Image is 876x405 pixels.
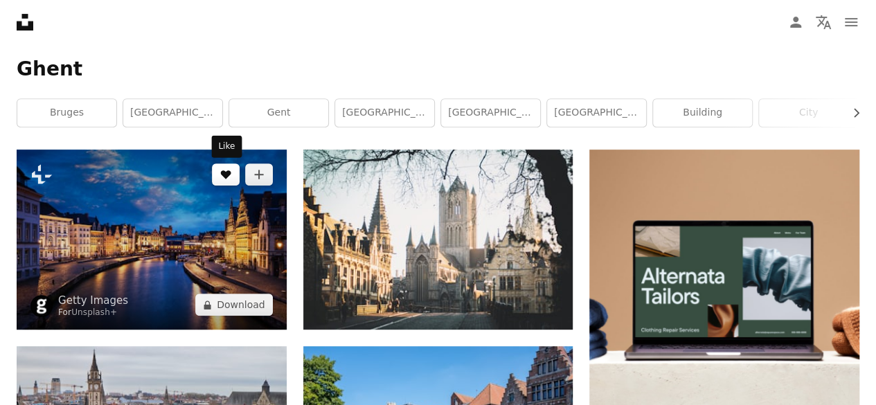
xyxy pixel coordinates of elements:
[245,163,273,186] button: Add to Collection
[212,163,240,186] button: Like
[229,99,328,127] a: gent
[71,307,117,317] a: Unsplash+
[17,150,287,330] img: Ghent canal, Graslei and Korenlei streets in the evening. Ghent, Belgium
[810,8,837,36] button: Language
[843,99,859,127] button: scroll list to the right
[58,294,128,307] a: Getty Images
[547,99,646,127] a: [GEOGRAPHIC_DATA]
[123,99,222,127] a: [GEOGRAPHIC_DATA]
[303,150,573,330] img: white concrete building near bare trees during daytime
[17,14,33,30] a: Home — Unsplash
[303,233,573,246] a: white concrete building near bare trees during daytime
[782,8,810,36] a: Log in / Sign up
[17,99,116,127] a: bruges
[30,295,53,317] img: Go to Getty Images's profile
[335,99,434,127] a: [GEOGRAPHIC_DATA]
[195,294,273,316] button: Download
[837,8,865,36] button: Menu
[759,99,858,127] a: city
[17,233,287,246] a: Ghent canal, Graslei and Korenlei streets in the evening. Ghent, Belgium
[441,99,540,127] a: [GEOGRAPHIC_DATA]
[58,307,128,318] div: For
[653,99,752,127] a: building
[211,136,242,158] div: Like
[17,57,859,82] h1: Ghent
